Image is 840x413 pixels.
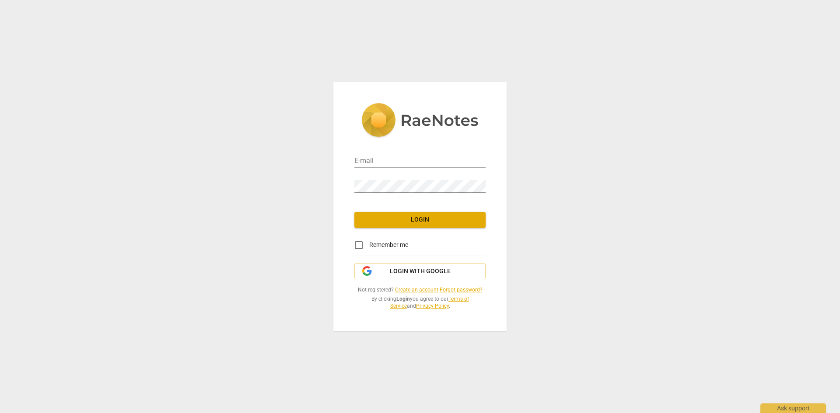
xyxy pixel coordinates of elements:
[760,403,826,413] div: Ask support
[361,103,479,139] img: 5ac2273c67554f335776073100b6d88f.svg
[390,296,469,309] a: Terms of Service
[440,287,483,293] a: Forgot password?
[354,286,486,294] span: Not registered? |
[354,263,486,280] button: Login with Google
[354,295,486,310] span: By clicking you agree to our and .
[354,212,486,228] button: Login
[416,303,449,309] a: Privacy Policy
[396,296,410,302] b: Login
[390,267,451,276] span: Login with Google
[361,215,479,224] span: Login
[395,287,438,293] a: Create an account
[369,240,408,250] span: Remember me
